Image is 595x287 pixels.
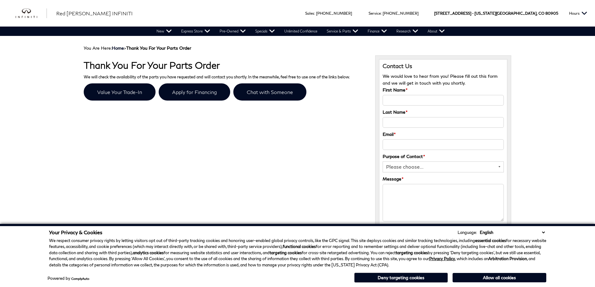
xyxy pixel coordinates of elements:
[383,109,408,116] label: Last Name
[458,230,477,235] div: Language:
[316,11,352,16] a: [PHONE_NUMBER]
[381,11,382,16] span: :
[434,11,558,16] a: [STREET_ADDRESS] • [US_STATE][GEOGRAPHIC_DATA], CO 80905
[383,153,425,160] label: Purpose of Contact
[49,229,102,235] span: Your Privacy & Cookies
[16,8,47,18] a: infiniti
[322,27,363,36] a: Service & Parts
[488,256,527,261] strong: Arbitration Provision
[363,27,392,36] a: Finance
[152,27,449,36] nav: Main Navigation
[84,60,366,70] h1: Thank You For Your Parts Order
[392,27,423,36] a: Research
[84,45,191,51] span: You Are Here:
[133,250,164,255] strong: analytics cookies
[152,27,176,36] a: New
[16,8,47,18] img: INFINITI
[429,256,455,261] a: Privacy Policy
[478,229,546,235] select: Language Select
[250,27,280,36] a: Specials
[126,45,191,51] strong: Thank You For Your Parts Order
[453,273,546,282] button: Allow all cookies
[280,27,322,36] a: Unlimited Confidence
[112,45,191,51] span: >
[383,176,404,182] label: Message
[56,10,133,17] a: Red [PERSON_NAME] INFINITI
[159,83,230,101] a: Apply for Financing
[71,277,89,280] a: ComplyAuto
[84,45,512,51] div: Breadcrumbs
[270,250,302,255] strong: targeting cookies
[56,10,133,16] span: Red [PERSON_NAME] INFINITI
[369,11,381,16] span: Service
[176,27,215,36] a: Express Store
[215,27,250,36] a: Pre-Owned
[423,27,449,36] a: About
[233,83,306,101] a: Chat with Someone
[84,73,366,80] p: We will check the availability of the parts you have requested and will contact you shortly. In t...
[383,73,498,86] span: We would love to hear from you! Please fill out this form and we will get in touch with you shortly.
[396,250,428,255] strong: targeting cookies
[84,83,156,101] a: Value Your Trade-In
[383,87,408,93] label: First Name
[283,244,316,249] strong: functional cookies
[383,63,504,70] h3: Contact Us
[354,273,448,283] button: Deny targeting cookies
[314,11,315,16] span: :
[383,131,396,138] label: Email
[383,11,419,16] a: [PHONE_NUMBER]
[305,11,314,16] span: Sales
[47,276,89,280] div: Powered by
[475,238,506,243] strong: essential cookies
[49,238,546,268] p: We respect consumer privacy rights by letting visitors opt out of third-party tracking cookies an...
[112,45,124,51] a: Home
